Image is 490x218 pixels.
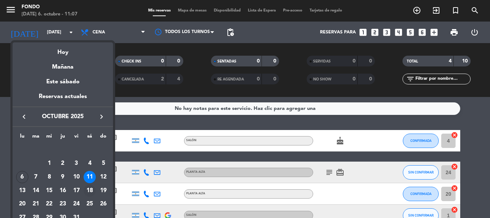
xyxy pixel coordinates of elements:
[84,185,96,197] div: 18
[83,184,97,198] td: 18 de octubre de 2025
[96,170,110,184] td: 12 de octubre de 2025
[57,171,69,183] div: 9
[83,170,97,184] td: 11 de octubre de 2025
[70,198,83,210] div: 24
[96,198,110,211] td: 26 de octubre de 2025
[84,171,96,183] div: 11
[70,132,83,143] th: viernes
[83,157,97,171] td: 4 de octubre de 2025
[56,170,70,184] td: 9 de octubre de 2025
[56,157,70,171] td: 2 de octubre de 2025
[13,92,113,107] div: Reservas actuales
[15,143,110,157] td: OCT.
[13,57,113,72] div: Mañana
[42,170,56,184] td: 8 de octubre de 2025
[70,198,83,211] td: 24 de octubre de 2025
[43,171,55,183] div: 8
[70,157,83,170] div: 3
[70,171,83,183] div: 10
[56,132,70,143] th: jueves
[29,170,43,184] td: 7 de octubre de 2025
[43,198,55,210] div: 22
[15,132,29,143] th: lunes
[56,184,70,198] td: 16 de octubre de 2025
[97,171,109,183] div: 12
[16,198,28,210] div: 20
[83,198,97,211] td: 25 de octubre de 2025
[30,198,42,210] div: 21
[30,112,95,121] span: octubre 2025
[97,198,109,210] div: 26
[15,184,29,198] td: 13 de octubre de 2025
[83,132,97,143] th: sábado
[18,112,30,121] button: keyboard_arrow_left
[15,170,29,184] td: 6 de octubre de 2025
[43,157,55,170] div: 1
[96,157,110,171] td: 5 de octubre de 2025
[57,198,69,210] div: 23
[70,170,83,184] td: 10 de octubre de 2025
[42,184,56,198] td: 15 de octubre de 2025
[57,185,69,197] div: 16
[97,157,109,170] div: 5
[97,185,109,197] div: 19
[42,157,56,171] td: 1 de octubre de 2025
[13,72,113,92] div: Este sábado
[16,185,28,197] div: 13
[42,132,56,143] th: miércoles
[56,198,70,211] td: 23 de octubre de 2025
[42,198,56,211] td: 22 de octubre de 2025
[13,42,113,57] div: Hoy
[43,185,55,197] div: 15
[70,184,83,198] td: 17 de octubre de 2025
[29,132,43,143] th: martes
[96,132,110,143] th: domingo
[84,198,96,210] div: 25
[70,157,83,171] td: 3 de octubre de 2025
[29,198,43,211] td: 21 de octubre de 2025
[57,157,69,170] div: 2
[70,185,83,197] div: 17
[30,185,42,197] div: 14
[30,171,42,183] div: 7
[29,184,43,198] td: 14 de octubre de 2025
[15,198,29,211] td: 20 de octubre de 2025
[20,112,28,121] i: keyboard_arrow_left
[95,112,108,121] button: keyboard_arrow_right
[96,184,110,198] td: 19 de octubre de 2025
[84,157,96,170] div: 4
[16,171,28,183] div: 6
[97,112,106,121] i: keyboard_arrow_right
